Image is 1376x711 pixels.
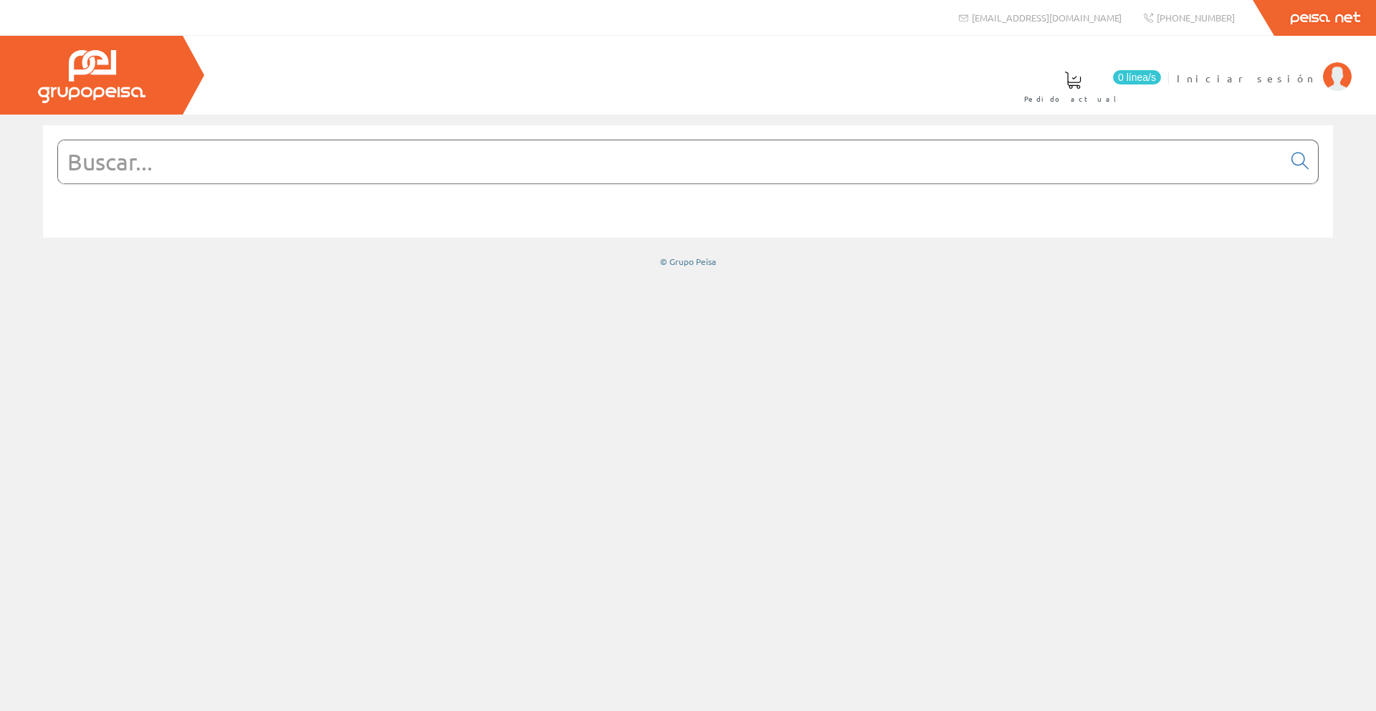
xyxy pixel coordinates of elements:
span: 0 línea/s [1113,70,1161,84]
span: Iniciar sesión [1177,71,1316,85]
img: Grupo Peisa [38,50,145,103]
span: [EMAIL_ADDRESS][DOMAIN_NAME] [972,11,1122,24]
span: [PHONE_NUMBER] [1157,11,1235,24]
input: Buscar... [58,140,1283,183]
div: © Grupo Peisa [43,256,1333,268]
span: Pedido actual [1024,92,1122,106]
a: Iniciar sesión [1177,59,1352,73]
